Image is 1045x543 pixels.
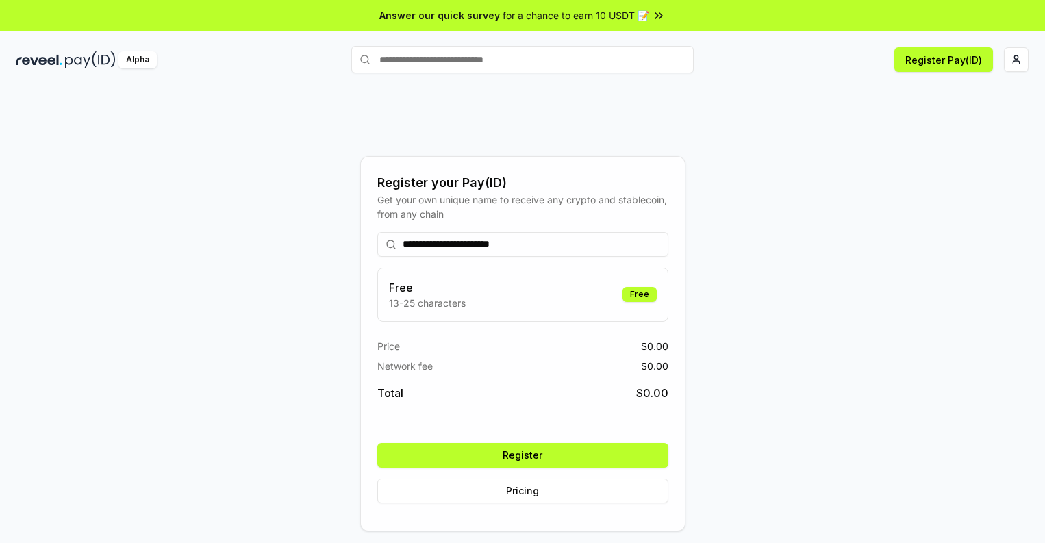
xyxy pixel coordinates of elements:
[377,479,668,503] button: Pricing
[641,359,668,373] span: $ 0.00
[16,51,62,68] img: reveel_dark
[377,359,433,373] span: Network fee
[503,8,649,23] span: for a chance to earn 10 USDT 📝
[894,47,993,72] button: Register Pay(ID)
[377,385,403,401] span: Total
[389,296,466,310] p: 13-25 characters
[377,339,400,353] span: Price
[379,8,500,23] span: Answer our quick survey
[641,339,668,353] span: $ 0.00
[118,51,157,68] div: Alpha
[389,279,466,296] h3: Free
[377,173,668,192] div: Register your Pay(ID)
[622,287,657,302] div: Free
[636,385,668,401] span: $ 0.00
[377,443,668,468] button: Register
[65,51,116,68] img: pay_id
[377,192,668,221] div: Get your own unique name to receive any crypto and stablecoin, from any chain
